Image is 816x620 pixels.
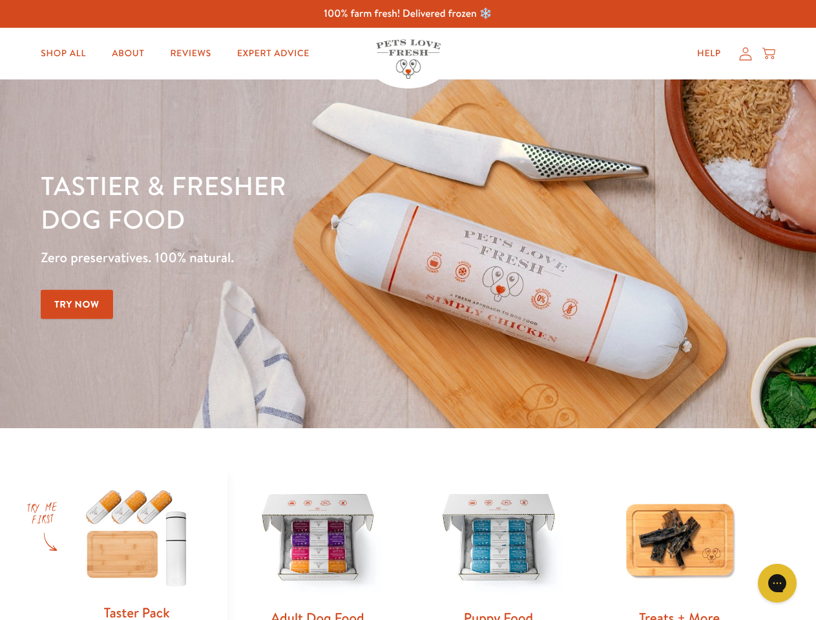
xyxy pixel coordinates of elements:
[41,290,113,319] a: Try Now
[227,41,320,67] a: Expert Advice
[41,246,530,269] p: Zero preservatives. 100% natural.
[41,169,530,236] h1: Tastier & fresher dog food
[376,39,441,79] img: Pets Love Fresh
[751,559,803,607] iframe: Gorgias live chat messenger
[160,41,221,67] a: Reviews
[687,41,731,67] a: Help
[101,41,154,67] a: About
[30,41,96,67] a: Shop All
